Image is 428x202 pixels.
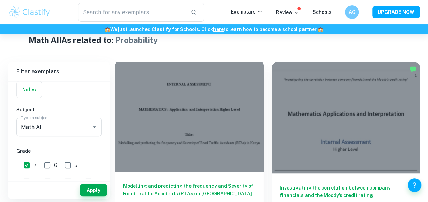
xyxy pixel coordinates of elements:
[90,122,99,132] button: Open
[372,6,420,18] button: UPGRADE NOW
[348,8,356,16] h6: AC
[54,177,58,185] span: 3
[105,27,110,32] span: 🏫
[80,184,107,196] button: Apply
[21,115,49,120] label: Type a subject
[313,9,332,15] a: Schools
[318,27,323,32] span: 🏫
[408,178,421,192] button: Help and Feedback
[115,35,158,45] span: Probability
[74,161,77,169] span: 5
[231,8,263,16] p: Exemplars
[29,34,399,46] h1: Math AI IAs related to:
[17,81,42,98] button: Notes
[16,147,102,155] h6: Grade
[75,177,77,185] span: 2
[78,3,185,22] input: Search for any exemplars...
[54,161,57,169] span: 6
[95,177,97,185] span: 1
[8,62,110,81] h6: Filter exemplars
[8,5,51,19] img: Clastify logo
[33,161,37,169] span: 7
[16,106,102,113] h6: Subject
[345,5,359,19] button: AC
[1,26,427,33] h6: We just launched Clastify for Schools. Click to learn how to become a school partner.
[213,27,224,32] a: here
[410,66,416,72] img: Marked
[276,9,299,16] p: Review
[33,177,37,185] span: 4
